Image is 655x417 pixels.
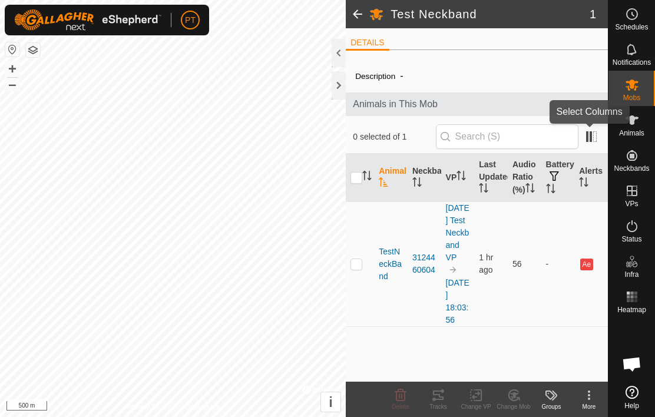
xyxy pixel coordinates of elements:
div: Open chat [614,346,650,382]
span: Status [621,236,641,243]
span: Infra [624,271,639,278]
p-sorticon: Activate to sort [525,185,535,194]
span: Mobs [623,94,640,101]
span: i [329,394,333,410]
span: Animals [619,130,644,137]
th: Last Updated [474,154,508,202]
span: Heatmap [617,306,646,313]
span: Delete [392,403,409,410]
span: Schedules [615,24,648,31]
span: PT [185,14,196,27]
a: Privacy Policy [127,402,171,412]
li: DETAILS [346,37,389,51]
p-sorticon: Activate to sort [456,173,466,182]
h2: Test Neckband [391,7,590,21]
a: [DATE] 18:03:56 [446,278,469,325]
p-sorticon: Activate to sort [546,186,555,195]
span: Neckbands [614,165,649,172]
p-sorticon: Activate to sort [379,179,388,188]
span: 1 [590,5,596,23]
button: Reset Map [5,42,19,57]
span: Help [624,402,639,409]
button: Map Layers [26,43,40,57]
p-sorticon: Activate to sort [362,173,372,182]
p-sorticon: Activate to sort [579,179,588,188]
th: Audio Ratio (%) [508,154,541,202]
th: Alerts [574,154,608,202]
label: Description [355,72,395,81]
span: 11 Sep 2025 at 8:47 pm [479,253,493,274]
img: to [448,265,458,274]
div: Groups [532,402,570,411]
div: 3124460604 [412,251,436,276]
span: Animals in This Mob [353,97,601,111]
span: TestNeckBand [379,246,403,283]
a: Help [608,381,655,414]
button: Ae [580,259,593,270]
td: - [541,201,575,326]
div: Change Mob [495,402,532,411]
img: Gallagher Logo [14,9,161,31]
div: Change VP [457,402,495,411]
th: Neckband [408,154,441,202]
span: 0 selected of 1 [353,131,435,143]
button: – [5,77,19,91]
th: VP [441,154,475,202]
button: i [321,392,340,412]
a: [DATE] Test Neckband VP [446,203,469,262]
th: Animal [374,154,408,202]
span: VPs [625,200,638,207]
div: More [570,402,608,411]
a: Contact Us [184,402,219,412]
p-sorticon: Activate to sort [479,185,488,194]
th: Battery [541,154,575,202]
div: Tracks [419,402,457,411]
span: - [395,66,408,85]
button: + [5,62,19,76]
span: 56 [512,259,522,269]
span: Notifications [613,59,651,66]
p-sorticon: Activate to sort [412,179,422,188]
input: Search (S) [436,124,578,149]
